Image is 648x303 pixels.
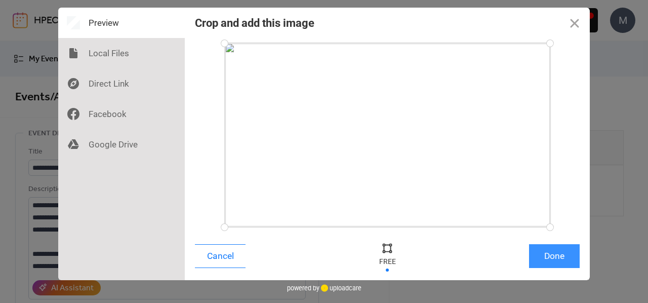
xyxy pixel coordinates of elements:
button: Close [559,8,590,38]
div: Facebook [58,99,185,129]
a: uploadcare [319,284,361,292]
div: Direct Link [58,68,185,99]
div: Local Files [58,38,185,68]
div: Crop and add this image [195,17,314,29]
div: Preview [58,8,185,38]
div: powered by [287,280,361,295]
button: Done [529,244,580,268]
div: Google Drive [58,129,185,160]
button: Cancel [195,244,246,268]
